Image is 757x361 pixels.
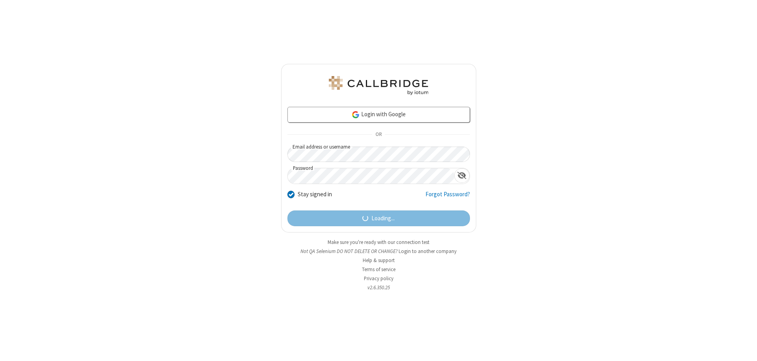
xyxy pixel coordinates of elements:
label: Stay signed in [298,190,332,199]
img: google-icon.png [351,110,360,119]
a: Terms of service [362,266,395,273]
span: OR [372,129,385,140]
li: Not QA Selenium DO NOT DELETE OR CHANGE? [281,247,476,255]
div: Show password [454,168,470,183]
a: Make sure you're ready with our connection test [328,239,429,246]
img: QA Selenium DO NOT DELETE OR CHANGE [327,76,430,95]
input: Password [288,168,454,184]
a: Login with Google [287,107,470,123]
li: v2.6.350.25 [281,284,476,291]
input: Email address or username [287,147,470,162]
a: Forgot Password? [425,190,470,205]
a: Privacy policy [364,275,393,282]
iframe: Chat [737,341,751,355]
a: Help & support [363,257,395,264]
button: Loading... [287,210,470,226]
span: Loading... [371,214,395,223]
button: Login to another company [399,247,457,255]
